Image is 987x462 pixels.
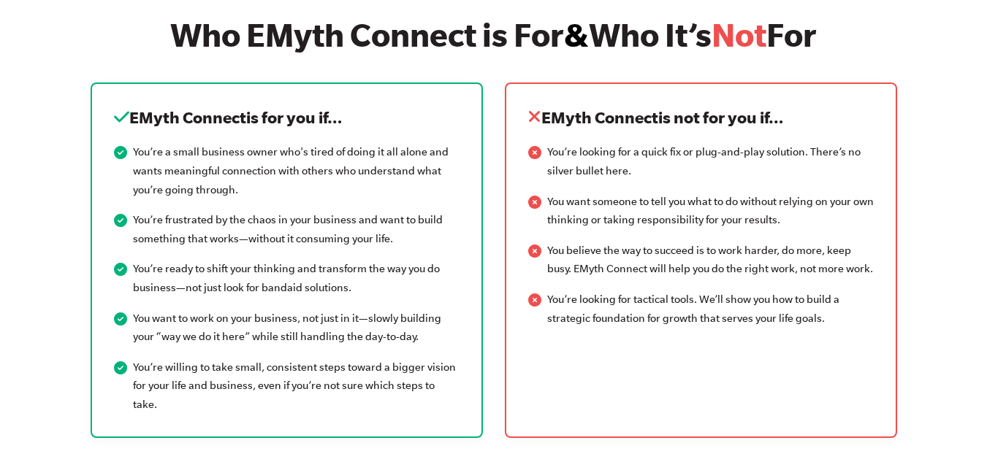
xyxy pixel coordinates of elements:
li: You’re willing to take small, consistent steps toward a bigger vision for your life and business,... [114,358,460,415]
h2: Who EMyth Connect is For Who It’s For [91,16,897,53]
li: You want someone to tell you what to do without relying on your own thinking or taking responsibi... [528,193,874,230]
iframe: Chat Widget [914,392,987,462]
li: You’re a small business owner who's tired of doing it all alone and wants meaningful connection w... [114,143,460,199]
em: Not [712,16,766,53]
li: You believe the way to succeed is to work harder, do more, keep busy. EMyth Connect will help you... [528,242,874,279]
strong: is not for you if… [658,108,784,126]
li: You’re looking for tactical tools. We’ll show you how to build a strategic foundation for growth ... [528,290,874,328]
h3: EMyth Connect [528,106,874,128]
li: You’re frustrated by the chaos in your business and want to build something that works—without it... [114,211,460,248]
li: You want to work on your business, not just in it—slowly building your “way we do it here” while ... [114,309,460,347]
span: & [564,16,589,53]
strong: is for you if… [246,108,343,126]
li: You’re ready to shift your thinking and transform the way you do business—not just look for banda... [114,260,460,297]
li: You’re looking for a quick fix or plug-and-play solution. There’s no silver bullet here. [528,143,874,180]
h3: EMyth Connect [114,106,460,128]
